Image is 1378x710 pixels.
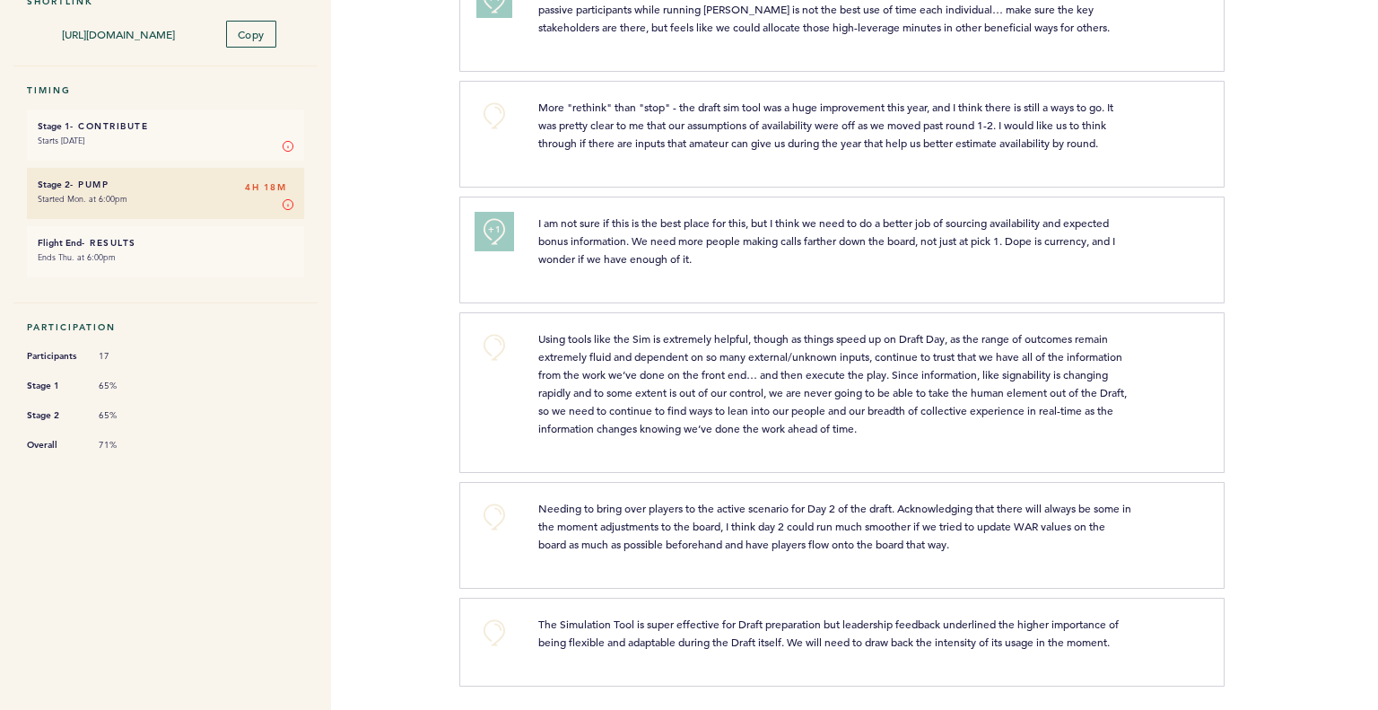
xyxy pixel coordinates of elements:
span: Stage 1 [27,377,81,395]
time: Ends Thu. at 6:00pm [38,251,116,263]
small: Stage 2 [38,179,70,190]
time: Starts [DATE] [38,135,84,146]
h6: - Results [38,237,293,249]
span: Overall [27,436,81,454]
span: Needing to bring over players to the active scenario for Day 2 of the draft. Acknowledging that t... [538,501,1134,551]
span: Copy [238,27,265,41]
span: 65% [99,380,153,392]
h6: - Contribute [38,120,293,132]
span: 71% [99,439,153,451]
h5: Participation [27,321,304,333]
span: Participants [27,347,81,365]
time: Started Mon. at 6:00pm [38,193,127,205]
span: Using tools like the Sim is extremely helpful, though as things speed up on Draft Day, as the ran... [538,331,1129,435]
button: +1 [476,214,512,250]
h6: - Pump [38,179,293,190]
span: More "rethink" than "stop" - the draft sim tool was a huge improvement this year, and I think the... [538,100,1116,150]
span: Stage 2 [27,407,81,425]
span: 65% [99,409,153,422]
button: Copy [226,21,276,48]
h5: Timing [27,84,304,96]
span: The Simulation Tool is super effective for Draft preparation but leadership feedback underlined t... [538,617,1121,649]
small: Stage 1 [38,120,70,132]
span: I am not sure if this is the best place for this, but I think we need to do a better job of sourc... [538,215,1118,266]
span: 17 [99,350,153,363]
small: Flight End [38,237,82,249]
span: +1 [488,221,501,239]
span: 4H 18M [245,179,286,197]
